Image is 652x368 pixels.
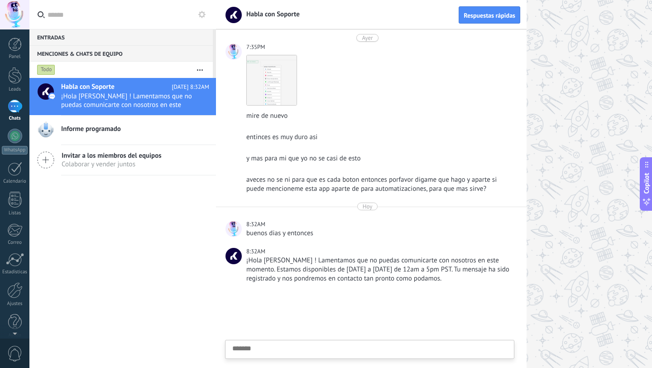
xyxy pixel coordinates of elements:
span: [DATE] 8:32AM [172,82,209,92]
div: Ajustes [2,301,28,307]
div: Listas [2,210,28,216]
div: Correo [2,240,28,246]
div: 8:32AM [246,247,267,256]
span: Copilot [642,173,651,194]
span: Habla con Soporte [61,82,115,92]
div: Chats [2,116,28,121]
div: Leads [2,87,28,92]
div: Entradas [29,29,213,45]
div: Estadísticas [2,269,28,275]
div: 8:32AM [246,220,267,229]
img: 872ec8fc-e947-4cad-92ae-fc5ed1d7f983 [247,55,297,105]
div: entinces es muy duro asi [246,133,513,142]
div: ¡Hola [PERSON_NAME] ! Lamentamos que no puedas comunicarte con nosotros en este momento. Estamos ... [246,256,513,283]
div: Hoy [363,203,373,210]
div: buenos dias y entonces [246,229,513,238]
div: Menciones & Chats de equipo [29,45,213,62]
span: Colaborar y vender juntos [62,160,162,169]
button: Respuestas rápidas [459,6,520,24]
span: Invitar a los miembros del equipos [62,151,162,160]
div: Panel [2,54,28,60]
a: Habla con Soporte [DATE] 8:32AM ¡Hola [PERSON_NAME] ! Lamentamos que no puedas comunicarte con no... [29,78,216,115]
div: mire de nuevo [246,111,513,121]
div: 7:35PM [246,43,267,52]
div: WhatsApp [2,146,28,155]
div: Calendario [2,179,28,184]
a: Informe programado [29,116,216,145]
span: Respuestas rápidas [464,12,515,19]
span: Habla con Soporte [225,248,242,264]
span: Informe programado [61,125,121,134]
div: Ayer [362,34,373,42]
span: Habla con Soporte [241,10,300,19]
div: Todo [37,64,55,75]
div: aveces no se ni para que es cada boton entonces porfavor digame que hago y aparte si puede mencio... [246,175,513,194]
span: Mateo [225,44,242,60]
span: Mateo [225,221,242,237]
span: ¡Hola [PERSON_NAME] ! Lamentamos que no puedas comunicarte con nosotros en este momento. Estamos ... [61,92,192,109]
div: y mas para mi que yo no se casi de esto [246,154,513,163]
